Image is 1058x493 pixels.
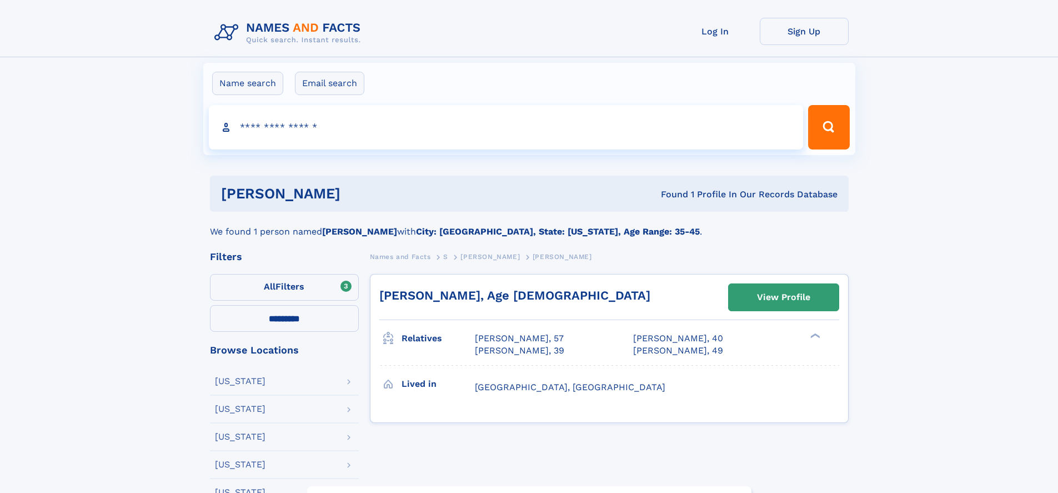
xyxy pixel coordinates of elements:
input: search input [209,105,804,150]
div: View Profile [757,285,810,310]
div: [US_STATE] [215,405,265,414]
button: Search Button [808,105,849,150]
div: [US_STATE] [215,377,265,386]
a: Names and Facts [370,250,431,263]
a: [PERSON_NAME] [460,250,520,263]
a: View Profile [729,284,839,311]
div: [US_STATE] [215,460,265,469]
label: Name search [212,72,283,95]
span: [PERSON_NAME] [533,253,592,261]
div: Filters [210,252,359,262]
img: Logo Names and Facts [210,18,370,48]
span: [GEOGRAPHIC_DATA], [GEOGRAPHIC_DATA] [475,382,665,392]
a: Sign Up [760,18,849,45]
span: All [264,281,275,292]
h1: [PERSON_NAME] [221,187,501,201]
b: [PERSON_NAME] [322,226,397,237]
div: We found 1 person named with . [210,212,849,238]
div: ❯ [808,332,821,340]
a: [PERSON_NAME], 57 [475,332,564,345]
a: [PERSON_NAME], Age [DEMOGRAPHIC_DATA] [379,288,650,302]
span: S [443,253,448,261]
h3: Lived in [402,375,475,394]
div: Browse Locations [210,345,359,355]
label: Filters [210,274,359,301]
div: Found 1 Profile In Our Records Database [500,188,838,201]
div: [US_STATE] [215,432,265,441]
label: Email search [295,72,364,95]
a: [PERSON_NAME], 40 [633,332,723,345]
span: [PERSON_NAME] [460,253,520,261]
b: City: [GEOGRAPHIC_DATA], State: [US_STATE], Age Range: 35-45 [416,226,700,237]
h3: Relatives [402,329,475,348]
a: [PERSON_NAME], 49 [633,345,723,357]
a: S [443,250,448,263]
a: Log In [671,18,760,45]
a: [PERSON_NAME], 39 [475,345,564,357]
